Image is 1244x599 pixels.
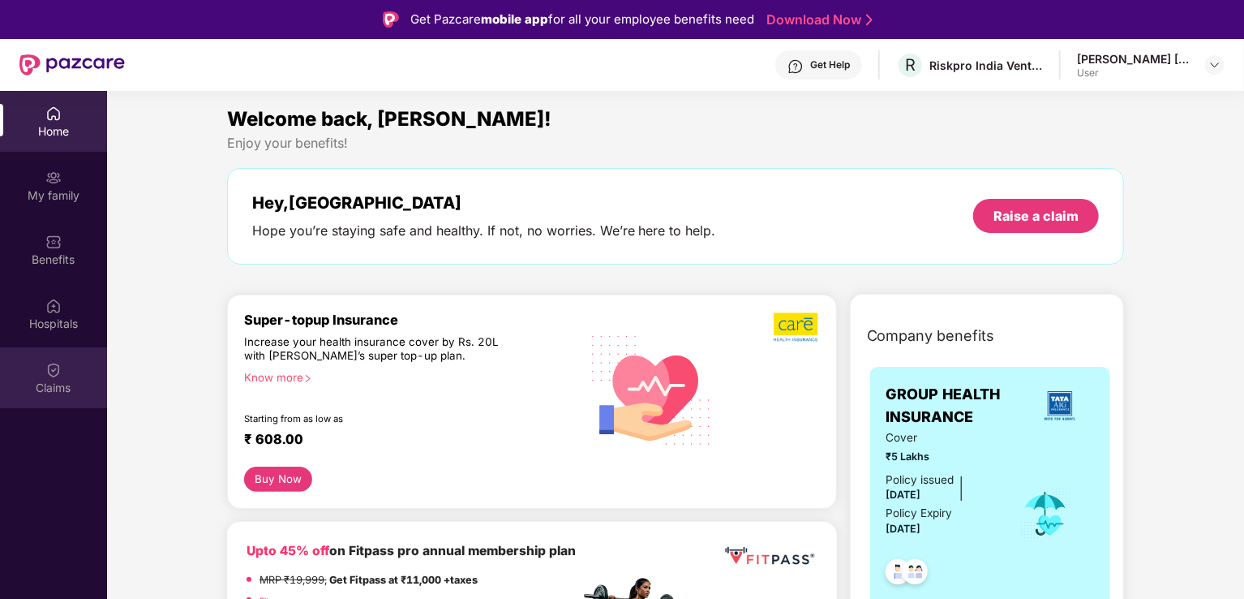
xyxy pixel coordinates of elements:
[886,523,921,535] span: [DATE]
[244,335,510,364] div: Increase your health insurance cover by Rs. 20L with [PERSON_NAME]’s super top-up plan.
[227,135,1125,152] div: Enjoy your benefits!
[247,543,329,558] b: Upto 45% off
[580,316,724,463] img: svg+xml;base64,PHN2ZyB4bWxucz0iaHR0cDovL3d3dy53My5vcmcvMjAwMC9zdmciIHhtbG5zOnhsaW5rPSJodHRwOi8vd3...
[1077,51,1190,67] div: [PERSON_NAME] [PERSON_NAME]
[45,170,62,186] img: svg+xml;base64,PHN2ZyB3aWR0aD0iMjAiIGhlaWdodD0iMjAiIHZpZXdCb3g9IjAgMCAyMCAyMCIgZmlsbD0ibm9uZSIgeG...
[227,107,551,131] span: Welcome back, [PERSON_NAME]!
[19,54,125,75] img: New Pazcare Logo
[886,429,997,446] span: Cover
[247,543,576,558] b: on Fitpass pro annual membership plan
[787,58,804,75] img: svg+xml;base64,PHN2ZyBpZD0iSGVscC0zMngzMiIgeG1sbnM9Imh0dHA6Ly93d3cudzMub3JnLzIwMDAvc3ZnIiB3aWR0aD...
[252,222,716,239] div: Hope you’re staying safe and healthy. If not, no worries. We’re here to help.
[774,312,820,343] img: b5dec4f62d2307b9de63beb79f102df3.png
[878,554,918,594] img: svg+xml;base64,PHN2ZyB4bWxucz0iaHR0cDovL3d3dy53My5vcmcvMjAwMC9zdmciIHdpZHRoPSI0OC45NDMiIGhlaWdodD...
[886,383,1026,429] span: GROUP HEALTH INSURANCE
[766,11,868,28] a: Download Now
[886,449,997,465] span: ₹5 Lakhs
[993,207,1079,225] div: Raise a claim
[260,574,327,586] del: MRP ₹19,999,
[45,106,62,122] img: svg+xml;base64,PHN2ZyBpZD0iSG9tZSIgeG1sbnM9Imh0dHA6Ly93d3cudzMub3JnLzIwMDAvc3ZnIiB3aWR0aD0iMjAiIG...
[1208,58,1221,71] img: svg+xml;base64,PHN2ZyBpZD0iRHJvcGRvd24tMzJ4MzIiIHhtbG5zPSJodHRwOi8vd3d3LnczLm9yZy8yMDAwL3N2ZyIgd2...
[410,10,754,29] div: Get Pazcare for all your employee benefits need
[45,362,62,378] img: svg+xml;base64,PHN2ZyBpZD0iQ2xhaW0iIHhtbG5zPSJodHRwOi8vd3d3LnczLm9yZy8yMDAwL3N2ZyIgd2lkdGg9IjIwIi...
[252,193,716,213] div: Hey, [GEOGRAPHIC_DATA]
[244,371,570,382] div: Know more
[895,554,935,594] img: svg+xml;base64,PHN2ZyB4bWxucz0iaHR0cDovL3d3dy53My5vcmcvMjAwMC9zdmciIHdpZHRoPSI0OC45MTUiIGhlaWdodD...
[303,374,312,383] span: right
[45,234,62,250] img: svg+xml;base64,PHN2ZyBpZD0iQmVuZWZpdHMiIHhtbG5zPSJodHRwOi8vd3d3LnczLm9yZy8yMDAwL3N2ZyIgd2lkdGg9Ij...
[1038,384,1082,428] img: insurerLogo
[383,11,399,28] img: Logo
[45,298,62,314] img: svg+xml;base64,PHN2ZyBpZD0iSG9zcGl0YWxzIiB4bWxucz0iaHR0cDovL3d3dy53My5vcmcvMjAwMC9zdmciIHdpZHRoPS...
[722,541,817,571] img: fppp.png
[1077,67,1190,80] div: User
[886,489,921,501] span: [DATE]
[810,58,850,71] div: Get Help
[329,574,478,586] strong: Get Fitpass at ₹11,000 +taxes
[244,467,313,492] button: Buy Now
[866,11,873,28] img: Stroke
[867,325,995,347] span: Company benefits
[905,55,916,75] span: R
[244,431,564,450] div: ₹ 608.00
[886,505,953,522] div: Policy Expiry
[1019,487,1072,541] img: icon
[244,413,511,424] div: Starting from as low as
[481,11,548,27] strong: mobile app
[244,312,580,328] div: Super-topup Insurance
[929,58,1043,73] div: Riskpro India Ventures Private Limited
[886,472,954,489] div: Policy issued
